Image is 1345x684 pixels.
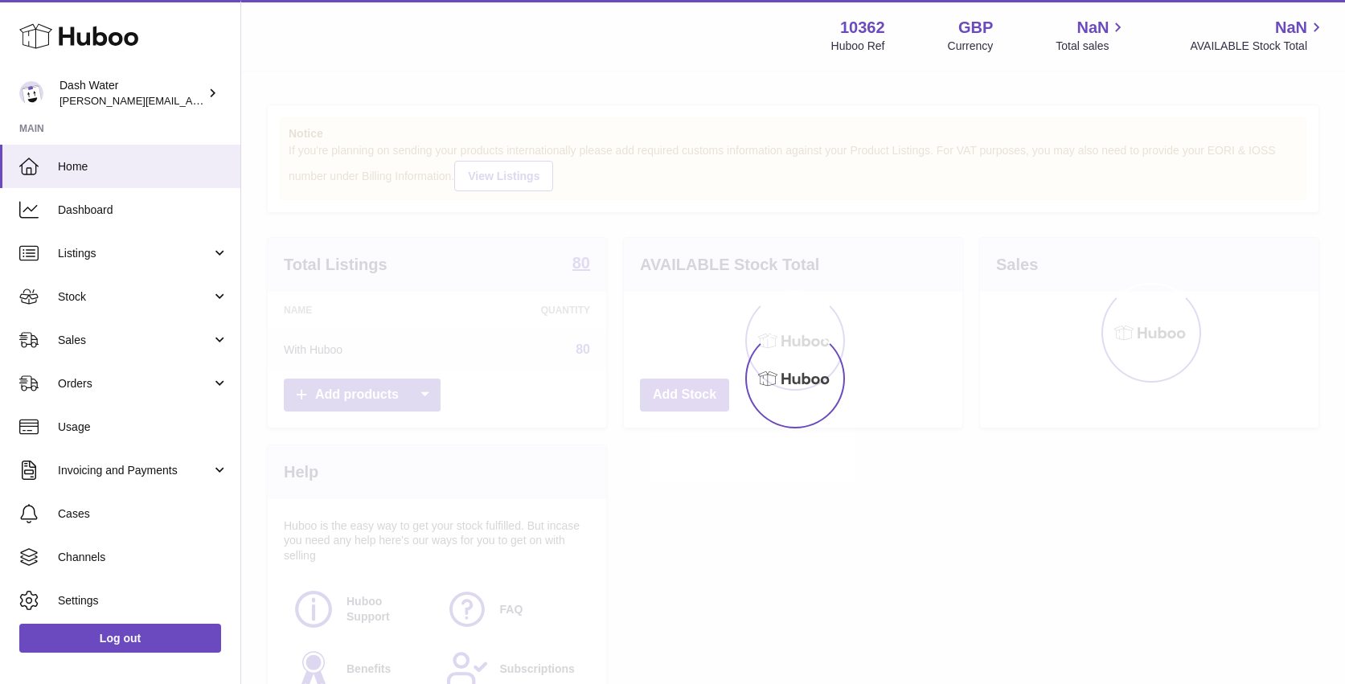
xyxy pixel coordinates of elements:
span: NaN [1076,17,1109,39]
span: Sales [58,333,211,348]
span: Channels [58,550,228,565]
span: [PERSON_NAME][EMAIL_ADDRESS][DOMAIN_NAME] [59,94,322,107]
span: Listings [58,246,211,261]
div: Huboo Ref [831,39,885,54]
span: Stock [58,289,211,305]
span: AVAILABLE Stock Total [1190,39,1326,54]
strong: 10362 [840,17,885,39]
a: NaN Total sales [1056,17,1127,54]
div: Currency [948,39,994,54]
span: Home [58,159,228,174]
img: james@dash-water.com [19,81,43,105]
span: Usage [58,420,228,435]
span: Total sales [1056,39,1127,54]
span: NaN [1275,17,1307,39]
span: Settings [58,593,228,608]
strong: GBP [958,17,993,39]
div: Dash Water [59,78,204,109]
a: Log out [19,624,221,653]
span: Orders [58,376,211,391]
span: Cases [58,506,228,522]
a: NaN AVAILABLE Stock Total [1190,17,1326,54]
span: Invoicing and Payments [58,463,211,478]
span: Dashboard [58,203,228,218]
